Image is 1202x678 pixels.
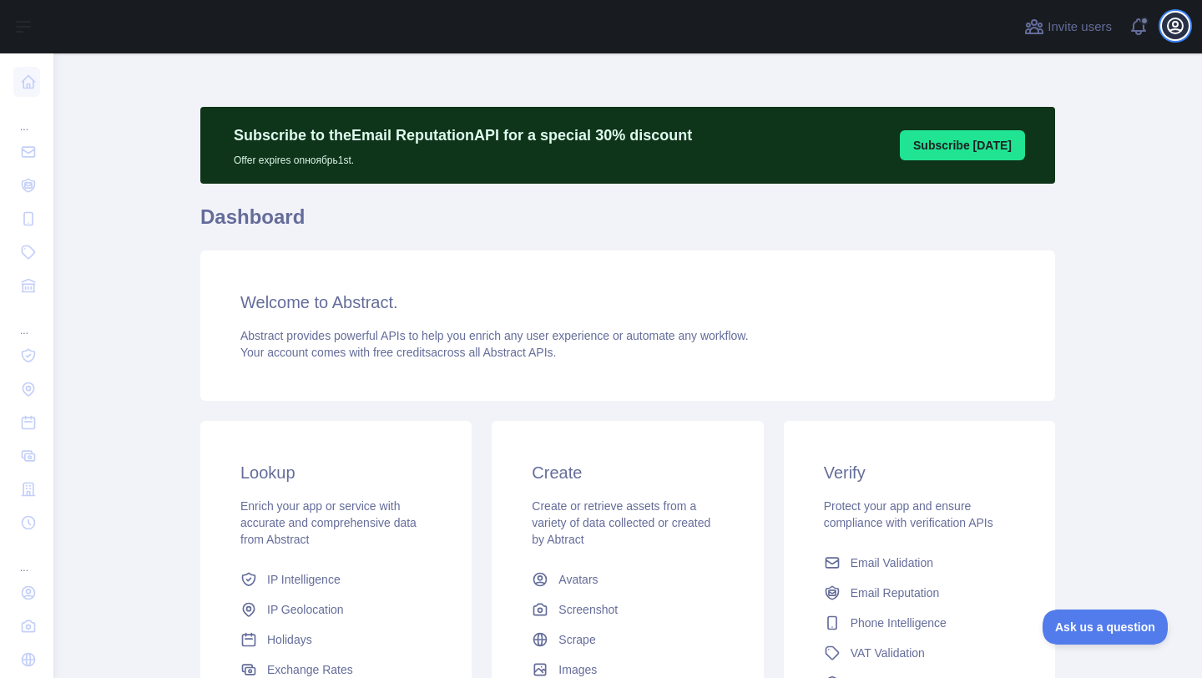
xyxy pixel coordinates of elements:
[240,329,749,342] span: Abstract provides powerful APIs to help you enrich any user experience or automate any workflow.
[532,499,710,546] span: Create or retrieve assets from a variety of data collected or created by Abtract
[851,554,933,571] span: Email Validation
[817,548,1022,578] a: Email Validation
[851,645,925,661] span: VAT Validation
[558,601,618,618] span: Screenshot
[817,608,1022,638] a: Phone Intelligence
[234,124,692,147] p: Subscribe to the Email Reputation API for a special 30 % discount
[817,578,1022,608] a: Email Reputation
[525,564,730,595] a: Avatars
[240,499,417,546] span: Enrich your app or service with accurate and comprehensive data from Abstract
[13,304,40,337] div: ...
[817,638,1022,668] a: VAT Validation
[1048,18,1112,37] span: Invite users
[234,625,438,655] a: Holidays
[558,631,595,648] span: Scrape
[234,564,438,595] a: IP Intelligence
[900,130,1025,160] button: Subscribe [DATE]
[13,100,40,134] div: ...
[1021,13,1115,40] button: Invite users
[525,595,730,625] a: Screenshot
[240,461,432,484] h3: Lookup
[240,291,1015,314] h3: Welcome to Abstract.
[373,346,431,359] span: free credits
[824,461,1015,484] h3: Verify
[267,631,312,648] span: Holidays
[267,601,344,618] span: IP Geolocation
[13,541,40,574] div: ...
[267,571,341,588] span: IP Intelligence
[200,204,1055,244] h1: Dashboard
[234,147,692,167] p: Offer expires on ноябрь 1st.
[851,584,940,601] span: Email Reputation
[525,625,730,655] a: Scrape
[851,615,947,631] span: Phone Intelligence
[558,661,597,678] span: Images
[558,571,598,588] span: Avatars
[1043,610,1169,645] iframe: Toggle Customer Support
[824,499,993,529] span: Protect your app and ensure compliance with verification APIs
[234,595,438,625] a: IP Geolocation
[267,661,353,678] span: Exchange Rates
[532,461,723,484] h3: Create
[240,346,556,359] span: Your account comes with across all Abstract APIs.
